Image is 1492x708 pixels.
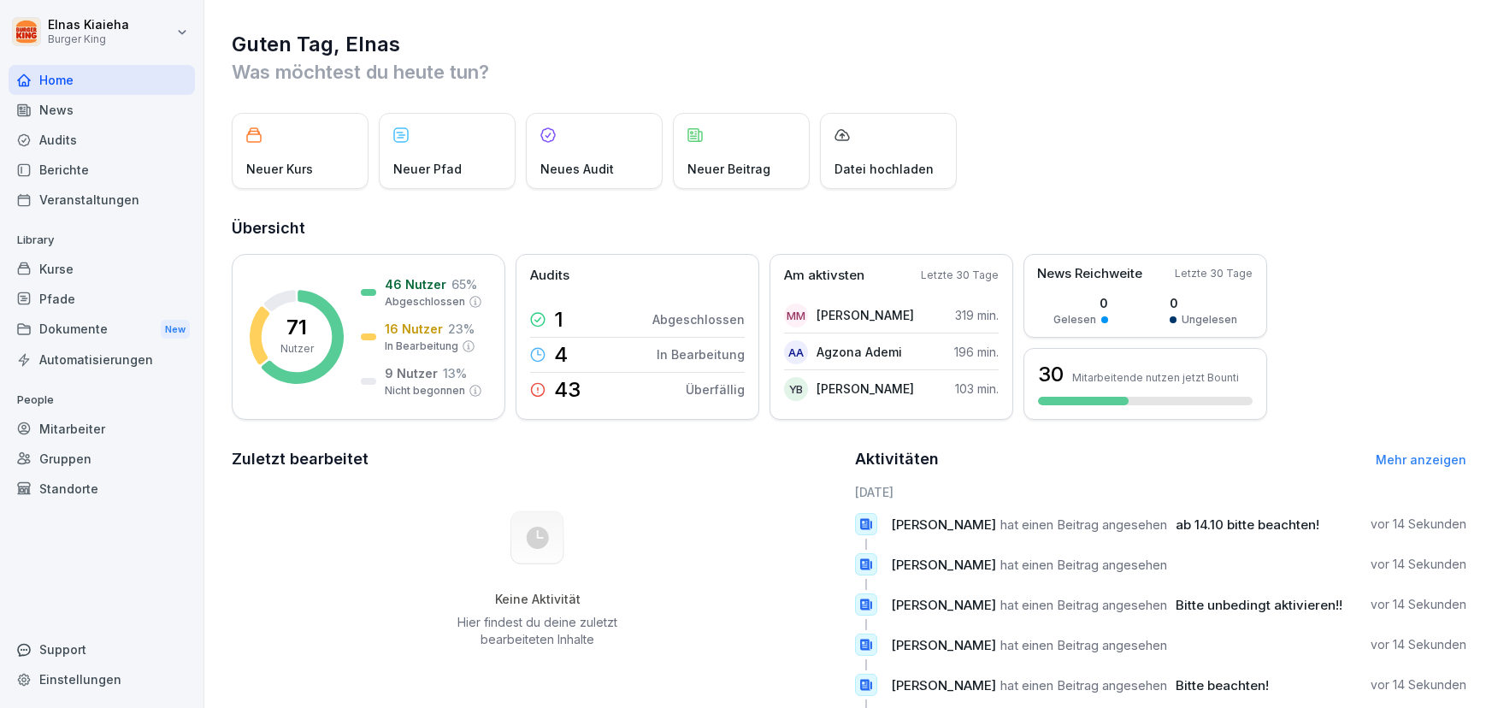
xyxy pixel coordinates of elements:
[1176,677,1269,693] span: Bitte beachten!
[891,637,996,653] span: [PERSON_NAME]
[784,377,808,401] div: YB
[451,614,624,648] p: Hier findest du deine zuletzt bearbeiteten Inhalte
[1000,557,1167,573] span: hat einen Beitrag angesehen
[385,275,446,293] p: 46 Nutzer
[1038,360,1064,389] h3: 30
[554,310,563,330] p: 1
[1000,516,1167,533] span: hat einen Beitrag angesehen
[448,320,475,338] p: 23 %
[1371,596,1466,613] p: vor 14 Sekunden
[9,227,195,254] p: Library
[9,474,195,504] a: Standorte
[9,314,195,345] div: Dokumente
[393,160,462,178] p: Neuer Pfad
[891,597,996,613] span: [PERSON_NAME]
[9,414,195,444] a: Mitarbeiter
[48,18,129,32] p: Elnas Kiaieha
[686,381,745,398] p: Überfällig
[891,516,996,533] span: [PERSON_NAME]
[1371,556,1466,573] p: vor 14 Sekunden
[9,254,195,284] div: Kurse
[9,185,195,215] a: Veranstaltungen
[385,383,465,398] p: Nicht begonnen
[1000,677,1167,693] span: hat einen Beitrag angesehen
[855,483,1466,501] h6: [DATE]
[834,160,934,178] p: Datei hochladen
[48,33,129,45] p: Burger King
[554,380,581,400] p: 43
[9,664,195,694] a: Einstellungen
[554,345,568,365] p: 4
[954,343,999,361] p: 196 min.
[652,310,745,328] p: Abgeschlossen
[784,340,808,364] div: AA
[784,266,864,286] p: Am aktivsten
[1182,312,1237,327] p: Ungelesen
[1175,266,1253,281] p: Letzte 30 Tage
[1371,516,1466,533] p: vor 14 Sekunden
[817,380,914,398] p: [PERSON_NAME]
[9,634,195,664] div: Support
[784,304,808,327] div: MM
[232,31,1466,58] h1: Guten Tag, Elnas
[232,447,843,471] h2: Zuletzt bearbeitet
[1176,516,1319,533] span: ab 14.10 bitte beachten!
[280,341,314,357] p: Nutzer
[891,677,996,693] span: [PERSON_NAME]
[385,339,458,354] p: In Bearbeitung
[9,314,195,345] a: DokumenteNew
[385,294,465,310] p: Abgeschlossen
[1371,676,1466,693] p: vor 14 Sekunden
[451,592,624,607] h5: Keine Aktivität
[955,380,999,398] p: 103 min.
[687,160,770,178] p: Neuer Beitrag
[9,345,195,375] a: Automatisierungen
[1000,637,1167,653] span: hat einen Beitrag angesehen
[9,386,195,414] p: People
[232,216,1466,240] h2: Übersicht
[451,275,477,293] p: 65 %
[1053,294,1108,312] p: 0
[1053,312,1096,327] p: Gelesen
[955,306,999,324] p: 319 min.
[286,317,307,338] p: 71
[1176,597,1342,613] span: Bitte unbedingt aktivieren!!
[9,95,195,125] a: News
[1170,294,1237,312] p: 0
[232,58,1466,86] p: Was möchtest du heute tun?
[9,65,195,95] a: Home
[855,447,939,471] h2: Aktivitäten
[9,125,195,155] a: Audits
[817,343,902,361] p: Agzona Ademi
[1000,597,1167,613] span: hat einen Beitrag angesehen
[657,345,745,363] p: In Bearbeitung
[1371,636,1466,653] p: vor 14 Sekunden
[817,306,914,324] p: [PERSON_NAME]
[385,364,438,382] p: 9 Nutzer
[530,266,569,286] p: Audits
[161,320,190,339] div: New
[540,160,614,178] p: Neues Audit
[246,160,313,178] p: Neuer Kurs
[9,155,195,185] a: Berichte
[1037,264,1142,284] p: News Reichweite
[385,320,443,338] p: 16 Nutzer
[9,284,195,314] a: Pfade
[1376,452,1466,467] a: Mehr anzeigen
[9,444,195,474] a: Gruppen
[1072,371,1239,384] p: Mitarbeitende nutzen jetzt Bounti
[891,557,996,573] span: [PERSON_NAME]
[921,268,999,283] p: Letzte 30 Tage
[443,364,467,382] p: 13 %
